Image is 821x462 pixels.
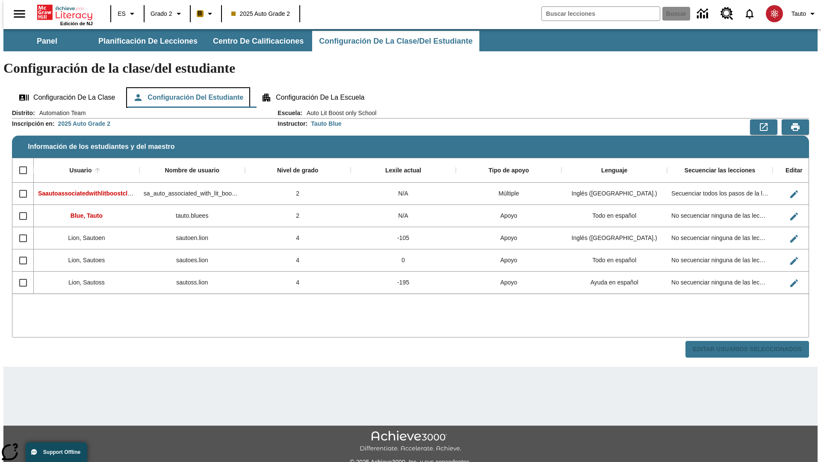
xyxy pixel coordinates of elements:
div: No secuenciar ninguna de las lecciones [667,205,773,227]
span: Saautoassociatedwithlitboostcl, Saautoassociatedwithlitboostcl [38,190,220,197]
div: sautoen.lion [139,227,245,249]
span: Configuración de la clase/del estudiante [319,36,473,46]
div: Subbarra de navegación [3,29,818,51]
div: 0 [351,249,456,272]
span: Lion, Sautoss [68,279,105,286]
div: Lenguaje [601,167,627,175]
h1: Configuración de la clase/del estudiante [3,60,818,76]
div: N/A [351,205,456,227]
button: Editar Usuario [786,252,803,269]
div: sautoes.lion [139,249,245,272]
button: Editar Usuario [786,230,803,247]
button: Vista previa de impresión [782,119,809,135]
a: Centro de información [692,2,715,26]
div: Ayuda en español [561,272,667,294]
div: No secuenciar ninguna de las lecciones [667,272,773,294]
button: Abrir el menú lateral [7,1,32,27]
div: Lexile actual [385,167,421,175]
div: Apoyo [456,249,561,272]
div: -195 [351,272,456,294]
div: Subbarra de navegación [3,31,480,51]
a: Notificaciones [738,3,761,25]
span: Planificación de lecciones [98,36,198,46]
div: tauto.bluees [139,205,245,227]
button: Editar Usuario [786,186,803,203]
div: Portada [37,3,93,26]
div: Nivel de grado [277,167,318,175]
button: Exportar a CSV [750,119,777,135]
div: N/A [351,183,456,205]
span: Lion, Sautoen [68,234,105,241]
h2: Distrito : [12,110,35,117]
div: No secuenciar ninguna de las lecciones [667,227,773,249]
div: Usuario [69,167,92,175]
div: Todo en español [561,249,667,272]
button: Support Offline [26,442,87,462]
div: Nombre de usuario [165,167,219,175]
span: Automation Team [35,109,86,117]
button: Configuración de la escuela [254,87,371,108]
button: Boost El color de la clase es anaranjado claro. Cambiar el color de la clase. [193,6,219,21]
span: Información de los estudiantes y del maestro [28,143,174,151]
div: 2025 Auto Grade 2 [58,119,110,128]
div: Tauto Blue [311,119,341,128]
button: Configuración de la clase [12,87,122,108]
div: 4 [245,249,351,272]
span: Centro de calificaciones [213,36,304,46]
img: avatar image [766,5,783,22]
div: Todo en español [561,205,667,227]
button: Editar Usuario [786,275,803,292]
div: Múltiple [456,183,561,205]
h2: Inscripción en : [12,120,55,127]
div: Secuenciar todos los pasos de la lección [667,183,773,205]
div: Apoyo [456,272,561,294]
span: Lion, Sautoes [68,257,105,264]
h2: Instructor : [278,120,307,127]
button: Escoja un nuevo avatar [761,3,788,25]
div: sa_auto_associated_with_lit_boost_classes [139,183,245,205]
span: Support Offline [43,449,80,455]
div: Secuenciar las lecciones [685,167,756,175]
div: 4 [245,272,351,294]
span: Auto Lit Boost only School [302,109,376,117]
span: 2025 Auto Grade 2 [231,9,290,18]
button: Grado: Grado 2, Elige un grado [147,6,187,21]
span: Tauto [791,9,806,18]
div: Apoyo [456,205,561,227]
div: No secuenciar ninguna de las lecciones [667,249,773,272]
span: Edición de NJ [60,21,93,26]
input: Buscar campo [542,7,660,21]
a: Centro de recursos, Se abrirá en una pestaña nueva. [715,2,738,25]
div: 4 [245,227,351,249]
img: Achieve3000 Differentiate Accelerate Achieve [360,431,461,453]
div: 2 [245,183,351,205]
span: Grado 2 [151,9,172,18]
button: Planificación de lecciones [92,31,204,51]
div: Inglés (EE. UU.) [561,227,667,249]
div: sautoss.lion [139,272,245,294]
div: Información de los estudiantes y del maestro [12,109,809,358]
button: Panel [4,31,90,51]
div: -105 [351,227,456,249]
div: Configuración de la clase/del estudiante [12,87,809,108]
span: ES [118,9,126,18]
button: Lenguaje: ES, Selecciona un idioma [114,6,141,21]
button: Configuración del estudiante [126,87,250,108]
div: Inglés (EE. UU.) [561,183,667,205]
div: Apoyo [456,227,561,249]
span: Blue, Tauto [71,212,103,219]
span: B [198,8,202,19]
button: Centro de calificaciones [206,31,310,51]
span: Panel [37,36,57,46]
div: Tipo de apoyo [488,167,529,175]
h2: Escuela : [278,110,302,117]
a: Portada [37,4,93,21]
button: Editar Usuario [786,208,803,225]
div: Editar [786,167,803,175]
button: Perfil/Configuración [788,6,821,21]
div: 2 [245,205,351,227]
button: Configuración de la clase/del estudiante [312,31,479,51]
